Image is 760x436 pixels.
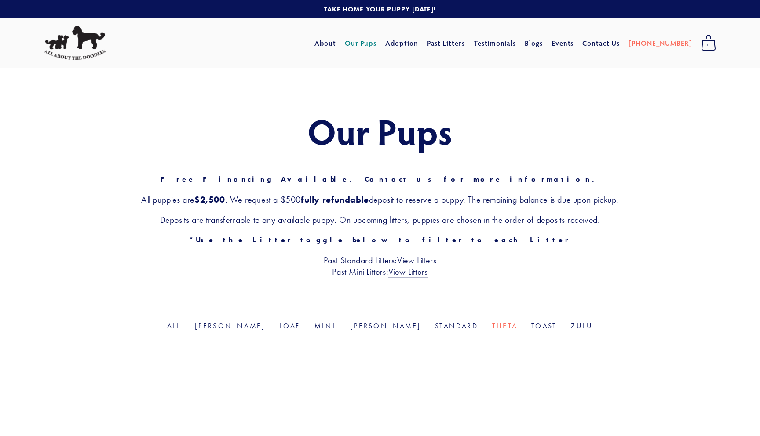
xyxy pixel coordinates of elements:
a: About [314,35,336,51]
a: Blogs [525,35,543,51]
a: View Litters [388,266,427,278]
h3: All puppies are . We request a $500 deposit to reserve a puppy. The remaining balance is due upon... [44,194,716,205]
a: Events [552,35,574,51]
h1: Our Pups [44,112,716,150]
a: Theta [492,322,517,330]
a: View Litters [397,255,436,266]
a: [PERSON_NAME] [350,322,421,330]
a: [PERSON_NAME] [195,322,266,330]
a: Mini [314,322,336,330]
a: Testimonials [474,35,516,51]
img: All About The Doodles [44,26,106,60]
a: Past Litters [427,38,465,47]
a: Adoption [385,35,418,51]
strong: $2,500 [194,194,225,205]
strong: fully refundable [301,194,369,205]
a: Toast [531,322,557,330]
a: 0 items in cart [697,32,720,54]
span: 0 [701,40,716,51]
a: Our Pups [345,35,377,51]
strong: *Use the Litter toggle below to filter to each Litter [189,236,570,244]
h3: Past Standard Litters: Past Mini Litters: [44,254,716,277]
a: All [167,322,181,330]
h3: Deposits are transferrable to any available puppy. On upcoming litters, puppies are chosen in the... [44,214,716,225]
strong: Free Financing Available. Contact us for more information. [161,175,600,183]
a: [PHONE_NUMBER] [628,35,692,51]
a: Standard [435,322,478,330]
a: Zulu [571,322,593,330]
a: Contact Us [582,35,620,51]
a: Loaf [279,322,300,330]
